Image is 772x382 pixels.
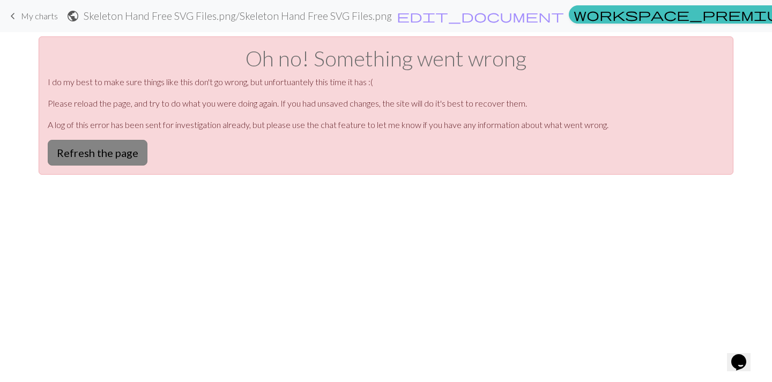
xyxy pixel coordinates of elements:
[727,339,761,371] iframe: chat widget
[48,76,724,88] p: I do my best to make sure things like this don't go wrong, but unfortuantely this time it has :(
[6,7,58,25] a: My charts
[66,9,79,24] span: public
[48,140,147,166] button: Refresh the page
[21,11,58,21] span: My charts
[84,10,392,22] h2: Skeleton Hand Free SVG Files.png / Skeleton Hand Free SVG Files.png
[48,97,724,110] p: Please reload the page, and try to do what you were doing again. If you had unsaved changes, the ...
[6,9,19,24] span: keyboard_arrow_left
[48,118,724,131] p: A log of this error has been sent for investigation already, but please use the chat feature to l...
[48,46,724,71] h1: Oh no! Something went wrong
[397,9,564,24] span: edit_document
